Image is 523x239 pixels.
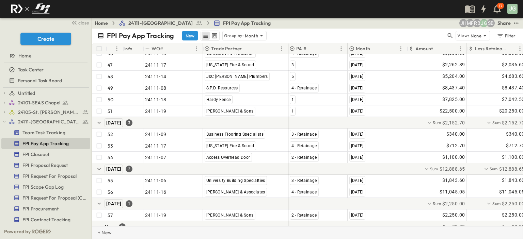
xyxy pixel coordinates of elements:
[494,31,518,40] button: Filter
[108,73,113,80] p: 48
[22,151,49,158] span: FPI Closeout
[145,62,167,68] span: 24111-17
[22,129,65,136] span: Team Task Tracking
[291,51,317,56] span: 4 - Retainage
[508,45,516,52] button: Sort
[18,52,31,59] span: Home
[145,73,167,80] span: 24111-14
[145,96,167,103] span: 24111-18
[507,3,518,15] button: JG
[224,32,243,39] p: Group by:
[108,189,113,195] p: 56
[473,19,481,27] div: Regina Barnett (rbarnett@fpibuilders.com)
[440,188,465,196] span: $11,045.05
[308,45,315,52] button: Sort
[108,85,113,91] p: 49
[145,142,167,149] span: 24111-17
[206,51,254,56] span: Compete Fire Protection
[446,142,465,150] span: $712.70
[9,88,89,98] a: Untitled
[351,51,364,56] span: [DATE]
[1,214,90,225] div: FPI Contract Trackingtest
[245,32,258,39] p: Month
[206,74,268,79] span: J&C [PERSON_NAME] Plumbers
[492,201,501,206] p: Sum
[206,190,265,194] span: [PERSON_NAME] & Associates
[22,194,89,201] span: FPI Request For Proposal (Copy)
[442,72,465,80] span: $5,204.00
[337,45,345,53] button: Menu
[452,223,465,230] span: $0.00
[68,18,90,27] button: close
[456,45,464,53] button: Menu
[18,99,60,106] span: 24101-SEAS Chapel
[351,86,364,90] span: [DATE]
[351,213,364,218] span: [DATE]
[1,116,90,127] div: 24111-[GEOGRAPHIC_DATA]test
[18,90,35,97] span: Untitled
[442,61,465,69] span: $2,262.89
[243,45,251,52] button: Sort
[95,20,275,27] nav: breadcrumbs
[206,63,254,67] span: [US_STATE] Fire & Sound
[206,213,254,218] span: [PERSON_NAME] & Sons
[356,45,370,52] p: Month
[512,19,520,27] button: test
[206,143,254,148] span: [US_STATE] Fire & Sound
[126,119,132,126] div: 3
[291,86,317,90] span: 4 - Retainage
[18,66,44,73] span: Task Center
[291,178,317,183] span: 3 - Retainage
[106,43,123,54] div: #
[145,154,167,161] span: 24111-07
[442,176,465,184] span: $1,843.60
[206,109,254,114] span: [PERSON_NAME] & Sons
[1,88,90,99] div: Untitledtest
[106,120,121,125] span: [DATE]
[471,32,481,39] p: None
[499,3,502,9] p: 17
[126,166,132,172] div: 2
[291,132,317,137] span: 3 - Retainage
[351,74,364,79] span: [DATE]
[1,149,90,160] div: FPI Closeouttest
[278,45,286,53] button: Menu
[430,166,438,172] p: Sum
[206,132,264,137] span: Business Flooring Specialists
[351,109,364,114] span: [DATE]
[8,2,52,16] img: c8d7d1ed905e502e8f77bf7063faec64e13b34fdb1f2bdd94b0e311fc34f8000.png
[442,96,465,103] span: $7,825.00
[145,189,167,195] span: 24111-16
[291,190,317,194] span: 4 - Retainage
[351,97,364,102] span: [DATE]
[108,96,113,103] p: 50
[108,62,112,68] p: 47
[106,201,121,206] span: [DATE]
[492,120,501,125] p: Sum
[18,109,80,116] span: 24105-St. Matthew Kitchen Reno
[211,45,242,52] p: Trade Partner
[433,120,441,125] p: Sum
[109,45,116,52] button: Sort
[291,155,317,160] span: 2 - Retainage
[78,19,89,26] span: close
[1,182,89,192] a: FPI Scope Gap Log
[108,177,113,184] p: 55
[1,127,90,138] div: Team Task Trackingtest
[1,138,90,149] div: FPI Pay App Trackingtest
[291,74,294,79] span: 5
[126,200,132,207] div: 1
[18,118,80,125] span: 24111-[GEOGRAPHIC_DATA]
[351,63,364,67] span: [DATE]
[1,224,90,235] div: 25101-North West Patrol Divisiontest
[440,166,465,172] span: $12,888.65
[1,128,89,137] a: Team Task Tracking
[124,39,132,58] div: Info
[107,31,174,40] p: FPI Pay App Tracking
[291,109,294,114] span: 1
[351,143,364,148] span: [DATE]
[1,203,90,214] div: FPI Procurementtest
[442,84,465,92] span: $8,437.40
[446,130,465,138] span: $340.00
[223,20,271,27] span: FPI Pay App Tracking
